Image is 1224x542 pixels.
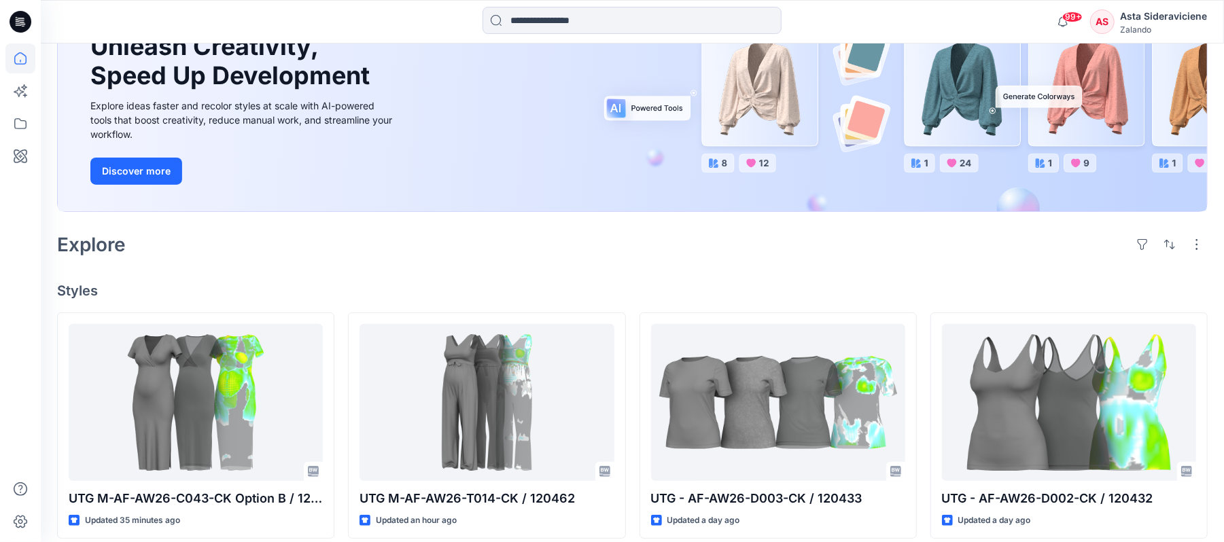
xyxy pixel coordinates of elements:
[1120,8,1207,24] div: Asta Sideraviciene
[57,234,126,255] h2: Explore
[1120,24,1207,35] div: Zalando
[360,324,614,481] a: UTG M-AF-AW26-T014-CK / 120462
[942,324,1196,481] a: UTG - AF-AW26-D002-CK / 120432
[90,32,376,90] h1: Unleash Creativity, Speed Up Development
[69,324,323,481] a: UTG M-AF-AW26-C043-CK Option B / 120461
[360,489,614,508] p: UTG M-AF-AW26-T014-CK / 120462
[90,98,396,141] div: Explore ideas faster and recolor styles at scale with AI-powered tools that boost creativity, red...
[651,489,905,508] p: UTG - AF-AW26-D003-CK / 120433
[942,489,1196,508] p: UTG - AF-AW26-D002-CK / 120432
[57,283,1208,299] h4: Styles
[85,513,180,528] p: Updated 35 minutes ago
[90,158,182,185] button: Discover more
[1090,10,1115,34] div: AS
[376,513,457,528] p: Updated an hour ago
[958,513,1031,528] p: Updated a day ago
[90,158,396,185] a: Discover more
[667,513,740,528] p: Updated a day ago
[1062,12,1083,22] span: 99+
[69,489,323,508] p: UTG M-AF-AW26-C043-CK Option B / 120461
[651,324,905,481] a: UTG - AF-AW26-D003-CK / 120433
